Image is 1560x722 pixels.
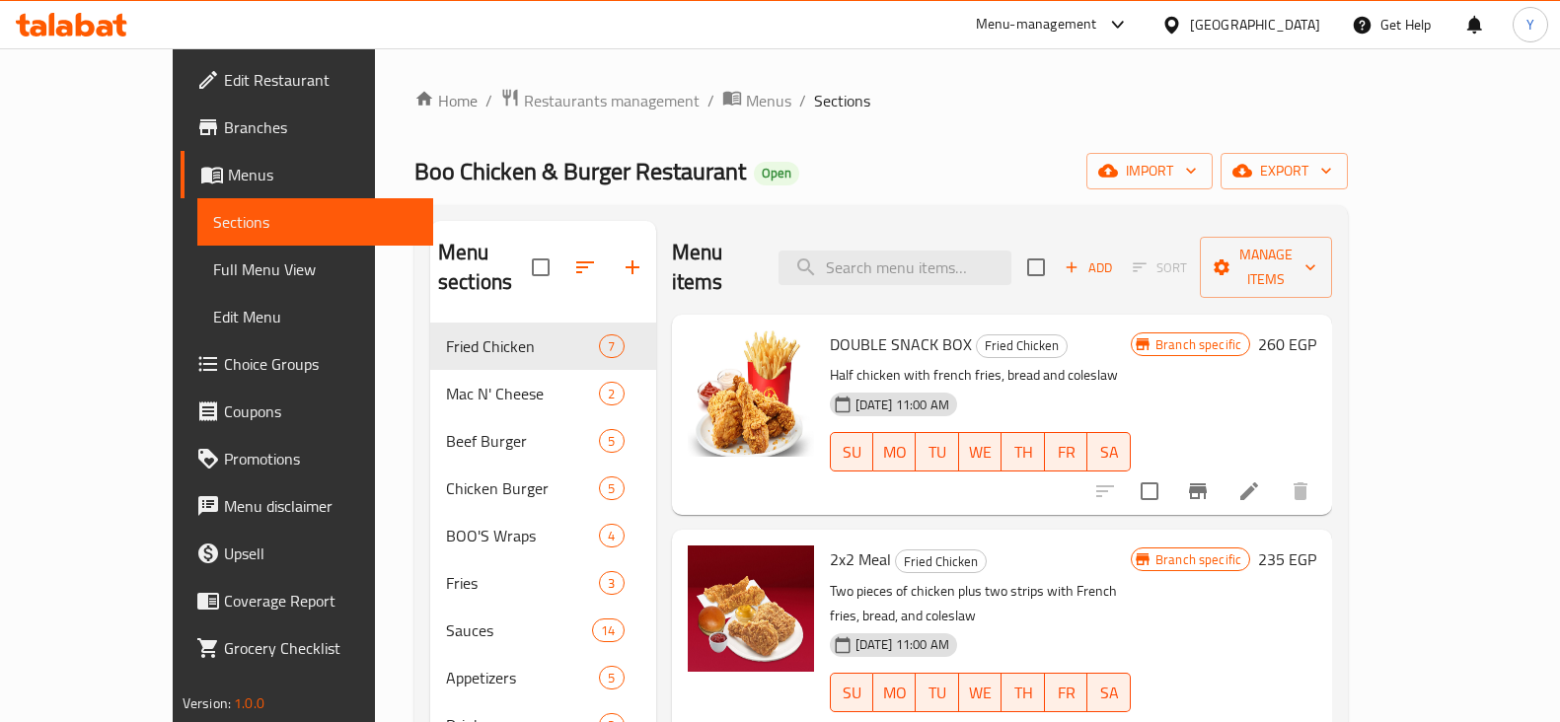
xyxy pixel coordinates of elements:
button: export [1221,153,1348,189]
button: MO [873,673,917,712]
li: / [485,89,492,112]
span: Chicken Burger [446,476,599,500]
button: Branch-specific-item [1174,468,1222,515]
span: Full Menu View [213,257,417,281]
div: BOO'S Wraps [446,524,599,547]
span: SA [1095,679,1123,707]
span: Sort sections [561,244,609,291]
span: Beef Burger [446,429,599,453]
span: Branch specific [1148,550,1249,569]
span: DOUBLE SNACK BOX [830,329,972,359]
button: delete [1277,468,1324,515]
span: Appetizers [446,666,599,689]
div: items [599,524,624,547]
div: [GEOGRAPHIC_DATA] [1190,14,1320,36]
button: Add section [609,244,656,291]
span: 5 [600,669,623,687]
li: / [707,89,714,112]
span: Select section [1015,247,1057,288]
h6: 235 EGP [1258,545,1316,573]
button: SA [1087,432,1131,471]
span: Edit Menu [213,305,417,328]
div: items [599,571,624,595]
a: Edit menu item [1237,479,1261,503]
div: items [599,334,624,358]
span: Branch specific [1148,335,1249,354]
div: Sauces14 [430,607,656,654]
a: Edit Restaurant [181,56,433,104]
span: Add [1062,256,1115,279]
span: Coupons [224,399,417,423]
span: 7 [600,337,623,356]
button: FR [1045,432,1088,471]
img: DOUBLE SNACK BOX [688,330,814,457]
h2: Menu sections [438,238,532,297]
span: [DATE] 11:00 AM [848,396,957,414]
nav: breadcrumb [414,88,1348,113]
span: Choice Groups [224,352,417,376]
button: Manage items [1200,237,1332,298]
button: MO [873,432,917,471]
span: 14 [593,621,623,640]
span: Boo Chicken & Burger Restaurant [414,149,746,193]
span: Menus [228,163,417,186]
a: Sections [197,198,433,246]
span: export [1236,159,1332,183]
span: Sauces [446,618,592,642]
a: Menus [181,151,433,198]
a: Menus [722,88,791,113]
span: Menu disclaimer [224,494,417,518]
li: / [799,89,806,112]
span: 1.0.0 [234,690,264,716]
div: Menu-management [976,13,1097,36]
a: Full Menu View [197,246,433,293]
span: Fries [446,571,599,595]
button: import [1086,153,1213,189]
span: Promotions [224,447,417,470]
span: Mac N' Cheese [446,382,599,405]
span: Upsell [224,541,417,565]
span: 2x2 Meal [830,544,891,574]
a: Upsell [181,530,433,577]
a: Grocery Checklist [181,624,433,672]
a: Menu disclaimer [181,482,433,530]
span: FR [1053,438,1080,467]
a: Coverage Report [181,577,433,624]
span: TH [1009,438,1037,467]
input: search [779,251,1011,285]
span: SU [839,438,865,467]
button: TU [916,432,959,471]
button: TH [1002,432,1045,471]
button: SU [830,432,873,471]
div: items [599,476,624,500]
span: Select section first [1120,253,1200,283]
p: Half chicken with french fries, bread and coleslaw [830,363,1131,388]
span: Edit Restaurant [224,68,417,92]
span: Manage items [1216,243,1316,292]
span: Menus [746,89,791,112]
span: 3 [600,574,623,593]
span: SA [1095,438,1123,467]
div: Mac N' Cheese2 [430,370,656,417]
div: Chicken Burger5 [430,465,656,512]
span: MO [881,679,909,707]
span: Fried Chicken [977,334,1067,357]
button: FR [1045,673,1088,712]
span: Branches [224,115,417,139]
img: 2x2 Meal [688,545,814,672]
div: items [592,618,624,642]
a: Promotions [181,435,433,482]
span: Y [1526,14,1534,36]
span: Coverage Report [224,589,417,613]
a: Restaurants management [500,88,700,113]
span: TU [924,438,951,467]
div: items [599,429,624,453]
a: Branches [181,104,433,151]
div: Beef Burger5 [430,417,656,465]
